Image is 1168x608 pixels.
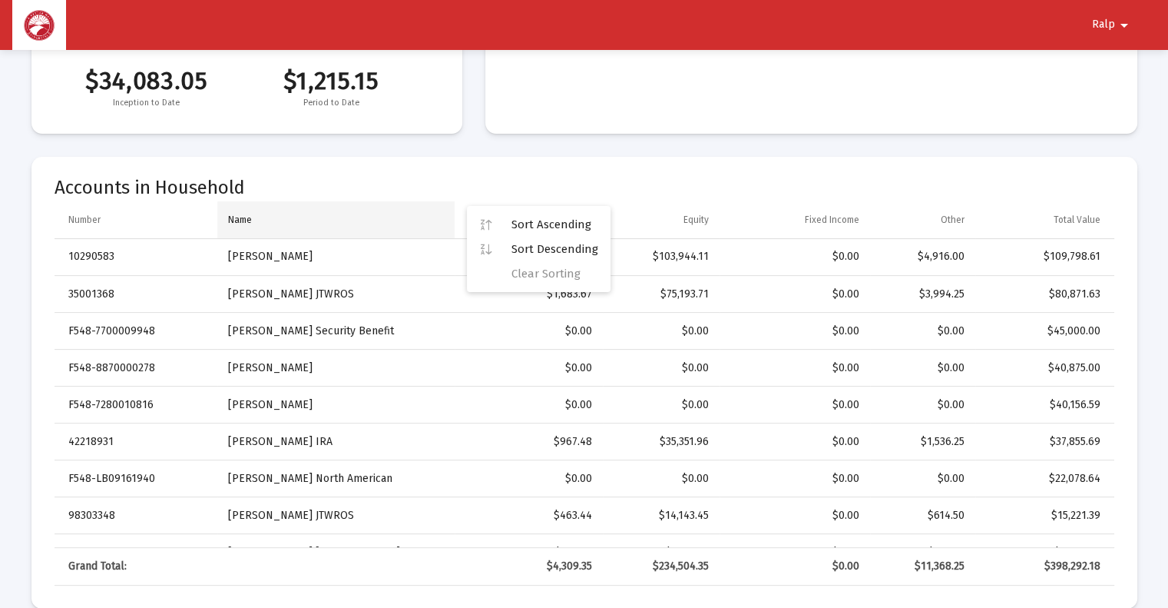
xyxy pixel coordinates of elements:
[55,534,217,571] td: 92252602
[881,559,965,574] div: $11,368.25
[614,559,709,574] div: $234,504.35
[55,350,217,387] td: F548-8870000278
[465,508,593,523] div: $463.44
[55,387,217,424] td: F548-7280010816
[614,471,709,487] div: $0.00
[683,214,709,226] div: Equity
[465,360,593,376] div: $0.00
[881,249,965,264] div: $4,916.00
[986,397,1100,413] div: $40,156.59
[881,434,965,450] div: $1,536.25
[55,180,1114,195] mat-card-title: Accounts in Household
[465,434,593,450] div: $967.48
[217,313,455,350] td: [PERSON_NAME] Security Benefit
[217,387,455,424] td: [PERSON_NAME]
[730,545,859,560] div: $0.00
[881,471,965,487] div: $0.00
[986,360,1100,376] div: $40,875.00
[24,10,55,41] img: Dashboard
[55,201,217,238] td: Column Number
[217,497,455,534] td: [PERSON_NAME] JTWROS
[881,545,965,560] div: $307.25
[730,360,859,376] div: $0.00
[941,214,965,226] div: Other
[465,287,593,302] div: $1,683.67
[239,66,424,95] span: $1,215.15
[68,559,207,574] div: Grand Total:
[881,360,965,376] div: $0.00
[217,460,455,497] td: [PERSON_NAME] North American
[870,201,975,238] td: Column Other
[805,214,859,226] div: Fixed Income
[55,66,240,95] span: $34,083.05
[511,218,591,231] span: Sort Ascending
[55,313,217,350] td: F548-7700009948
[881,508,965,523] div: $614.50
[217,424,455,460] td: [PERSON_NAME] IRA
[55,424,217,460] td: 42218931
[217,534,455,571] td: [PERSON_NAME] [PERSON_NAME]
[217,239,455,276] td: [PERSON_NAME]
[986,545,1100,560] div: $6,434.63
[465,249,593,264] div: $938.50
[217,350,455,387] td: [PERSON_NAME]
[55,460,217,497] td: F548-LB09161940
[55,95,240,111] span: Inception to Date
[975,201,1114,238] td: Column Total Value
[614,545,709,560] div: $5,871.12
[730,434,859,450] div: $0.00
[881,397,965,413] div: $0.00
[986,434,1100,450] div: $37,855.69
[986,559,1100,574] div: $398,292.18
[55,201,1114,586] div: Data grid
[1092,18,1115,32] span: Ralp
[465,559,593,574] div: $4,309.35
[603,201,720,238] td: Column Equity
[55,239,217,276] td: 10290583
[881,324,965,339] div: $0.00
[614,397,709,413] div: $0.00
[614,360,709,376] div: $0.00
[730,324,859,339] div: $0.00
[614,434,709,450] div: $35,351.96
[217,201,455,238] td: Column Name
[881,287,965,302] div: $3,994.25
[730,249,859,264] div: $0.00
[730,508,859,523] div: $0.00
[614,287,709,302] div: $75,193.71
[986,324,1100,339] div: $45,000.00
[1054,214,1100,226] div: Total Value
[730,287,859,302] div: $0.00
[614,249,709,264] div: $103,944.11
[68,214,101,226] div: Number
[465,471,593,487] div: $0.00
[1074,9,1152,40] button: Ralp
[986,471,1100,487] div: $22,078.64
[730,471,859,487] div: $0.00
[455,201,604,238] td: Column Cash / Equiv.
[986,508,1100,523] div: $15,221.39
[465,397,593,413] div: $0.00
[55,497,217,534] td: 98303348
[730,559,859,574] div: $0.00
[730,397,859,413] div: $0.00
[465,545,593,560] div: $256.26
[1115,10,1133,41] mat-icon: arrow_drop_down
[614,508,709,523] div: $14,143.45
[239,95,424,111] span: Period to Date
[986,287,1100,302] div: $80,871.63
[55,276,217,313] td: 35001368
[511,242,598,256] span: Sort Descending
[614,324,709,339] div: $0.00
[720,201,870,238] td: Column Fixed Income
[465,324,593,339] div: $0.00
[217,276,455,313] td: [PERSON_NAME] JTWROS
[228,214,252,226] div: Name
[986,249,1100,264] div: $109,798.61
